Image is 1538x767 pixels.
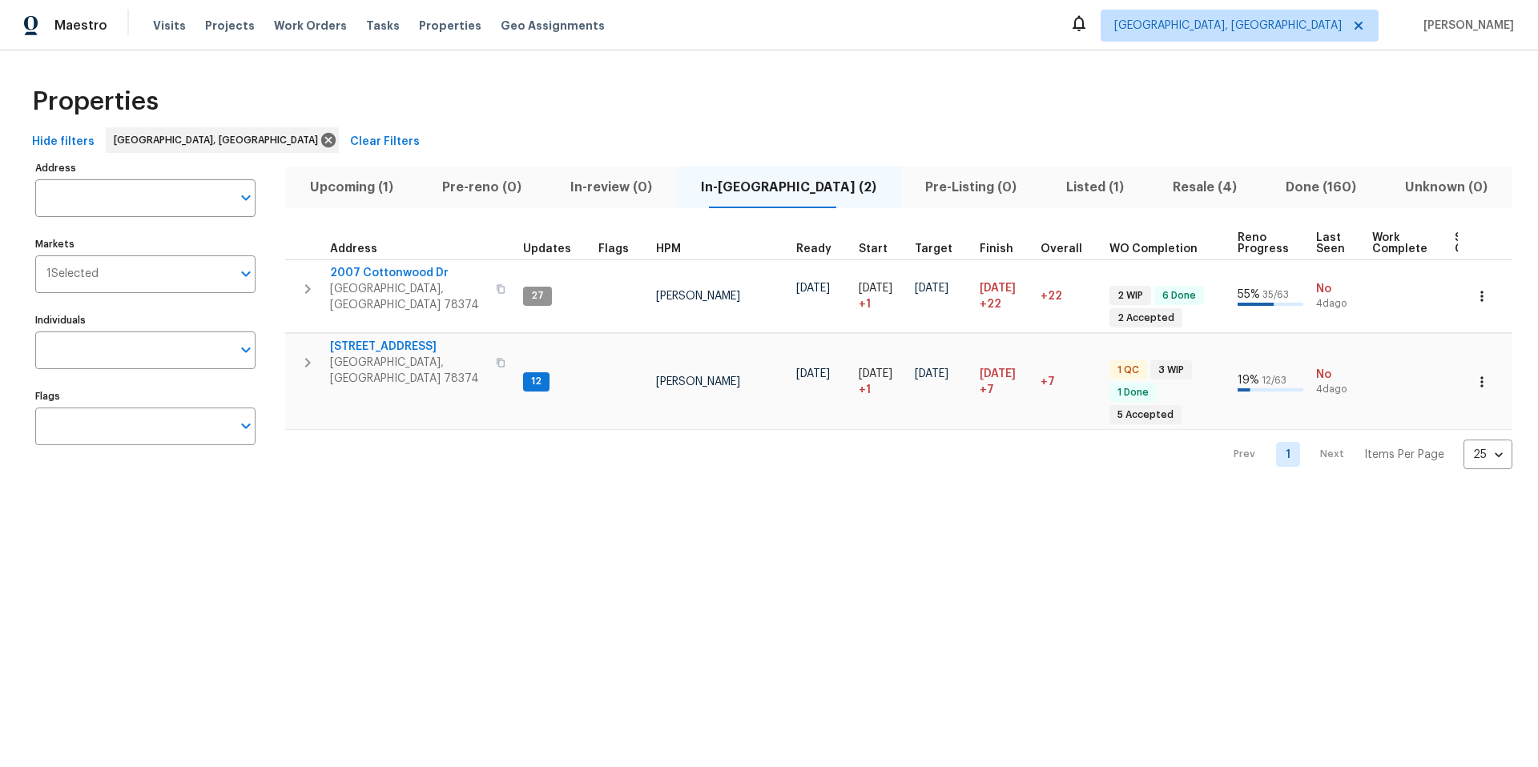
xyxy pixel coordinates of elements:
span: Address [330,243,377,255]
span: [GEOGRAPHIC_DATA], [GEOGRAPHIC_DATA] [1114,18,1342,34]
span: Work Orders [274,18,347,34]
span: 4d ago [1316,297,1359,311]
div: Target renovation project end date [915,243,967,255]
span: No [1316,367,1359,383]
div: Actual renovation start date [859,243,902,255]
span: Unknown (0) [1391,176,1503,199]
td: Project started 1 days late [852,259,908,333]
span: [PERSON_NAME] [1417,18,1514,34]
span: Last Seen [1316,232,1345,255]
span: +7 [1041,376,1055,388]
span: Clear Filters [350,132,420,152]
span: [DATE] [796,368,830,379]
span: Target [915,243,952,255]
div: [GEOGRAPHIC_DATA], [GEOGRAPHIC_DATA] [106,127,339,153]
span: [DATE] [915,283,948,294]
div: 25 [1464,434,1512,476]
span: Pre-Listing (0) [911,176,1032,199]
span: 19 % [1238,375,1259,386]
span: + 1 [859,296,871,312]
span: Resale (4) [1158,176,1251,199]
span: 3 WIP [1152,363,1190,377]
span: [GEOGRAPHIC_DATA], [GEOGRAPHIC_DATA] 78374 [330,281,486,313]
div: Days past target finish date [1041,243,1097,255]
span: In-[GEOGRAPHIC_DATA] (2) [686,176,892,199]
p: Items Per Page [1364,447,1444,463]
span: No [1316,281,1359,297]
span: [DATE] [915,368,948,379]
span: 12 [525,375,548,388]
label: Address [35,163,256,173]
span: [PERSON_NAME] [656,291,740,302]
span: [DATE] [859,368,892,379]
label: Markets [35,239,256,249]
span: 27 [525,289,550,303]
button: Open [235,187,257,209]
td: Project started 1 days late [852,334,908,430]
span: Properties [32,94,159,110]
span: Overall [1041,243,1082,255]
span: Maestro [54,18,107,34]
span: [GEOGRAPHIC_DATA], [GEOGRAPHIC_DATA] [114,132,324,148]
span: 2 WIP [1111,289,1149,303]
span: Hide filters [32,132,95,152]
span: 12 / 63 [1262,375,1286,385]
button: Open [235,339,257,361]
span: 4d ago [1316,383,1359,396]
button: Open [235,263,257,285]
span: 1 QC [1111,363,1145,377]
td: 7 day(s) past target finish date [1034,334,1103,430]
span: [DATE] [796,283,830,294]
a: Goto page 1 [1276,442,1300,467]
span: 6 Done [1156,289,1202,303]
span: Ready [796,243,831,255]
div: Projected renovation finish date [980,243,1028,255]
span: Geo Assignments [501,18,605,34]
span: 1 Selected [46,267,99,281]
span: 5 Accepted [1111,408,1180,422]
span: +22 [980,296,1001,312]
span: Tasks [366,20,400,31]
span: 55 % [1238,289,1260,300]
span: In-review (0) [555,176,666,199]
span: 2007 Cottonwood Dr [330,265,486,281]
span: [DATE] [980,368,1016,379]
td: Scheduled to finish 22 day(s) late [973,259,1034,333]
label: Flags [35,392,256,401]
td: 22 day(s) past target finish date [1034,259,1103,333]
button: Open [235,415,257,437]
span: +7 [980,382,994,398]
span: Flags [598,243,629,255]
span: [DATE] [980,283,1016,294]
span: Done (160) [1271,176,1371,199]
label: Individuals [35,315,256,325]
span: Setup Complete [1455,232,1510,255]
span: Reno Progress [1238,232,1289,255]
span: 35 / 63 [1262,290,1289,299]
span: 2 Accepted [1111,311,1181,325]
span: [STREET_ADDRESS] [330,339,486,355]
td: Scheduled to finish 7 day(s) late [973,334,1034,430]
span: [PERSON_NAME] [656,376,740,388]
button: Hide filters [26,127,101,157]
button: Clear Filters [344,127,426,157]
nav: Pagination Navigation [1218,440,1512,469]
span: Projects [205,18,255,34]
span: HPM [656,243,681,255]
span: Work Complete [1372,232,1427,255]
span: 1 Done [1111,386,1155,400]
span: [GEOGRAPHIC_DATA], [GEOGRAPHIC_DATA] 78374 [330,355,486,387]
span: + 1 [859,382,871,398]
span: Visits [153,18,186,34]
span: Updates [523,243,571,255]
span: WO Completion [1109,243,1198,255]
div: Earliest renovation start date (first business day after COE or Checkout) [796,243,846,255]
span: Pre-reno (0) [427,176,536,199]
span: Properties [419,18,481,34]
span: Start [859,243,888,255]
span: Finish [980,243,1013,255]
span: +22 [1041,291,1062,302]
span: Listed (1) [1051,176,1138,199]
span: [DATE] [859,283,892,294]
span: Upcoming (1) [295,176,408,199]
